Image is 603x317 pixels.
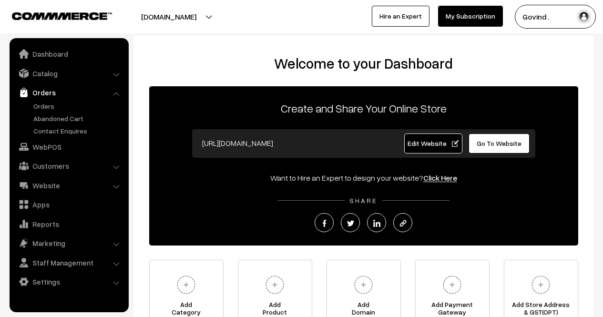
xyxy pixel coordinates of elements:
img: plus.svg [350,272,377,298]
div: Want to Hire an Expert to design your website? [149,172,578,184]
button: [DOMAIN_NAME] [108,5,230,29]
img: plus.svg [262,272,288,298]
button: Govind . [515,5,596,29]
a: Settings [12,273,125,290]
a: Dashboard [12,45,125,62]
a: Hire an Expert [372,6,429,27]
a: Orders [12,84,125,101]
a: Staff Management [12,254,125,271]
img: user [577,10,591,24]
a: Website [12,177,125,194]
img: plus.svg [173,272,199,298]
a: My Subscription [438,6,503,27]
p: Create and Share Your Online Store [149,100,578,117]
a: WebPOS [12,138,125,155]
span: SHARE [345,196,382,205]
img: COMMMERCE [12,12,112,20]
a: Catalog [12,65,125,82]
img: plus.svg [439,272,465,298]
a: COMMMERCE [12,10,95,21]
img: plus.svg [528,272,554,298]
a: Contact Enquires [31,126,125,136]
a: Orders [31,101,125,111]
a: Edit Website [404,133,462,153]
a: Abandoned Cart [31,113,125,123]
h2: Welcome to your Dashboard [143,55,584,72]
span: Edit Website [408,139,459,147]
a: Marketing [12,235,125,252]
a: Apps [12,196,125,213]
a: Click Here [423,173,457,183]
span: Go To Website [477,139,521,147]
a: Go To Website [469,133,530,153]
a: Reports [12,215,125,233]
a: Customers [12,157,125,174]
